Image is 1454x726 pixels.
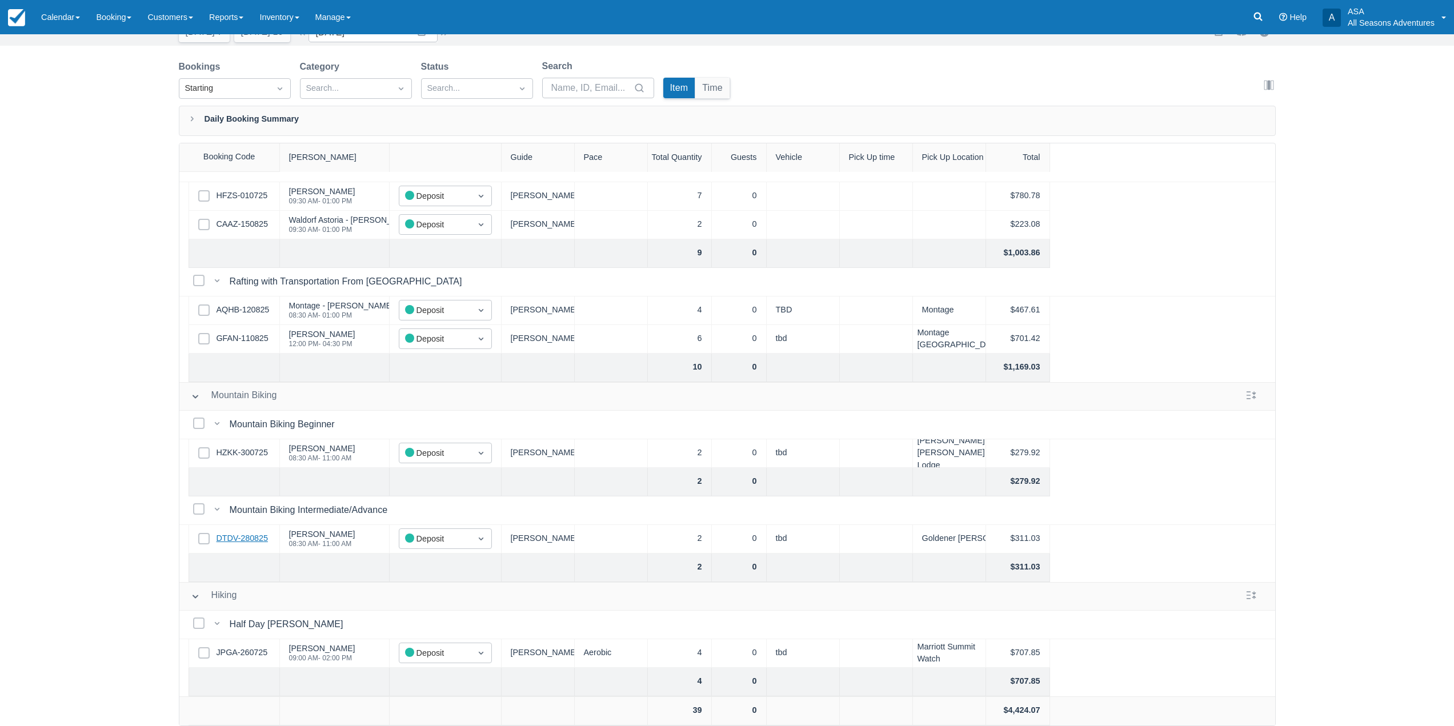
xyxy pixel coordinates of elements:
a: JPGA-260725 [217,647,268,659]
div: Deposit [405,532,465,545]
div: 09:30 AM - 01:00 PM [289,226,417,233]
div: [PERSON_NAME] [502,325,575,354]
div: 7 [648,182,712,211]
div: Mountain Biking Beginner [230,418,339,431]
a: GFAN-110825 [217,332,269,345]
div: 4 [648,639,712,668]
div: 0 [712,553,767,582]
div: [PERSON_NAME] [502,296,575,325]
div: Deposit [405,332,465,346]
p: ASA [1348,6,1435,17]
div: $1,169.03 [986,354,1050,382]
div: Goldener [PERSON_NAME] [913,525,986,553]
div: [PERSON_NAME] [502,639,575,668]
i: Help [1279,13,1287,21]
span: Dropdown icon [475,533,487,544]
div: 0 [712,668,767,696]
a: DTDV-280825 [217,532,268,545]
div: Aerobic [575,639,648,668]
button: Mountain Biking [186,386,282,407]
div: $223.08 [986,211,1050,239]
div: A [1323,9,1341,27]
div: Pick Up Location [913,143,986,172]
img: checkfront-main-nav-mini-logo.png [8,9,25,26]
div: Total [986,143,1050,172]
div: [PERSON_NAME] [289,644,355,652]
div: [PERSON_NAME] [PERSON_NAME] Lodge [913,439,986,468]
div: [PERSON_NAME] [289,187,355,195]
div: tbd [767,325,840,354]
a: HZKK-300725 [217,447,268,459]
div: Deposit [405,647,465,660]
div: $279.92 [986,439,1050,468]
span: Dropdown icon [274,83,286,94]
div: $279.92 [986,468,1050,496]
div: 0 [712,439,767,468]
div: Total Quantity [648,143,712,172]
div: Montage [GEOGRAPHIC_DATA] [913,325,986,354]
div: Pace [575,143,648,172]
div: $707.85 [986,668,1050,696]
div: [PERSON_NAME] [502,439,575,468]
div: 10 [648,354,712,382]
div: $311.03 [986,525,1050,553]
span: Dropdown icon [395,83,407,94]
div: $707.85 [986,639,1050,668]
div: Deposit [405,190,465,203]
div: Pick Up time [840,143,913,172]
div: Guide [502,143,575,172]
div: 2 [648,553,712,582]
label: Search [542,59,577,73]
div: $780.78 [986,182,1050,211]
div: 08:30 AM - 11:00 AM [289,540,355,547]
label: Bookings [179,60,225,74]
div: 39 [648,697,712,725]
button: Hiking [186,586,242,607]
div: TBD [767,296,840,325]
div: 4 [648,668,712,696]
div: $311.03 [986,553,1050,582]
span: Dropdown icon [475,333,487,344]
div: Rafting with Transportation From [GEOGRAPHIC_DATA] [230,275,467,288]
div: 0 [712,525,767,553]
span: Dropdown icon [516,83,528,94]
div: $4,424.07 [986,697,1050,725]
a: AQHB-120825 [217,304,270,316]
div: Half Day [PERSON_NAME] [230,617,348,631]
div: Mountain Biking Intermediate/Advance [230,503,392,517]
div: $467.61 [986,296,1050,325]
div: 0 [712,182,767,211]
div: Marriott Summit Watch [913,639,986,668]
div: [PERSON_NAME] [502,211,575,239]
div: 0 [712,697,767,725]
div: [PERSON_NAME] [502,525,575,553]
div: 6 [648,325,712,354]
div: [PERSON_NAME] [289,330,355,338]
button: Item [663,78,695,98]
div: tbd [767,525,840,553]
div: Deposit [405,447,465,460]
div: Guests [712,143,767,172]
div: Vehicle [767,143,840,172]
div: 09:00 AM - 02:00 PM [289,655,355,661]
p: All Seasons Adventures [1348,17,1435,29]
div: Daily Booking Summary [179,106,1276,136]
div: Montage [913,296,986,325]
span: Dropdown icon [475,447,487,459]
div: 08:30 AM - 11:00 AM [289,455,355,462]
a: HFZS-010725 [217,190,268,202]
div: Deposit [405,218,465,231]
input: Name, ID, Email... [551,78,631,98]
label: Category [300,60,344,74]
div: tbd [767,639,840,668]
div: Waldorf Astoria - [PERSON_NAME] [289,216,417,224]
div: 9 [648,239,712,268]
div: $701.42 [986,325,1050,354]
div: Starting [185,82,264,95]
div: tbd [767,439,840,468]
div: 2 [648,468,712,496]
span: Dropdown icon [475,304,487,316]
div: Booking Code [179,143,280,171]
div: 2 [648,525,712,553]
span: Help [1289,13,1307,22]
